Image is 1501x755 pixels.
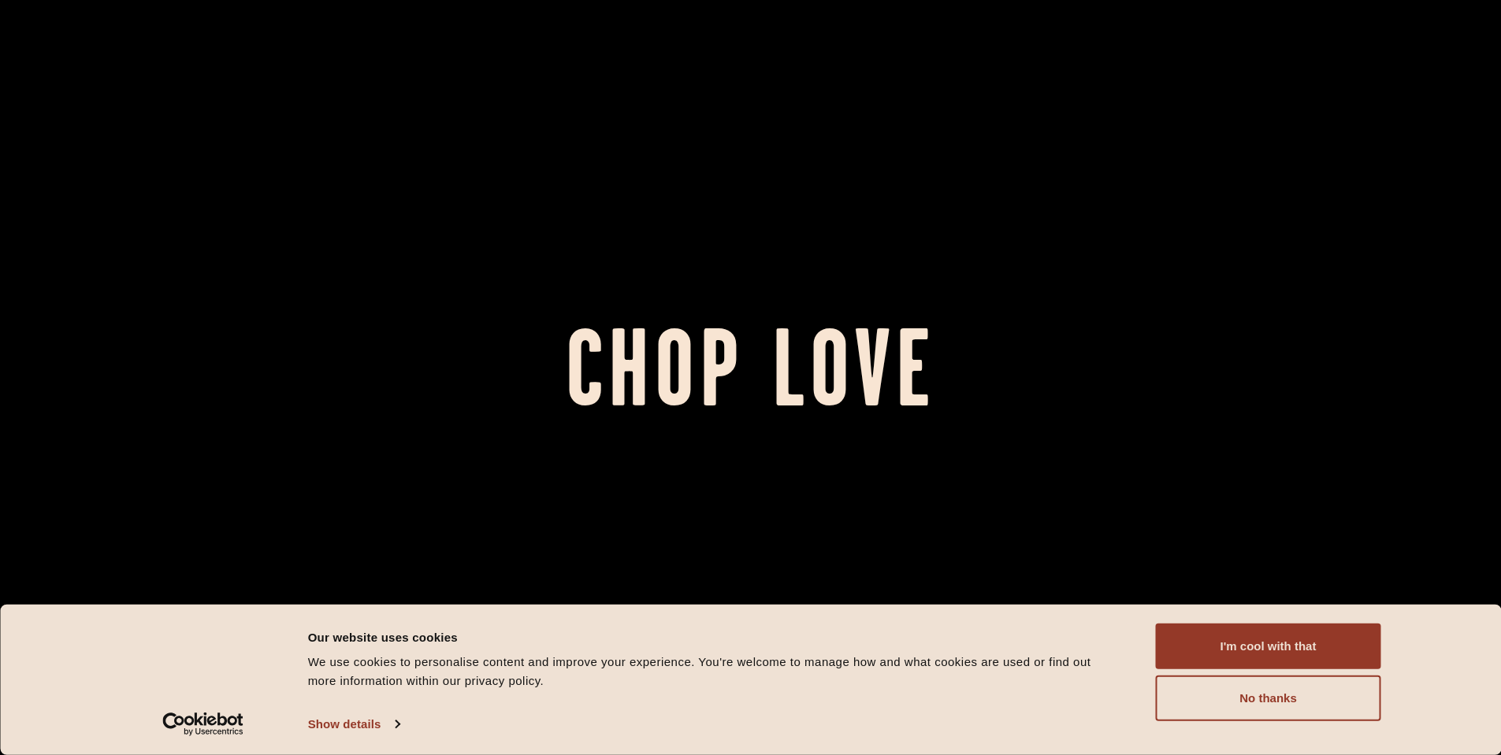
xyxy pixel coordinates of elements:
[1156,624,1381,669] button: I'm cool with that
[308,653,1120,690] div: We use cookies to personalise content and improve your experience. You're welcome to manage how a...
[308,712,399,736] a: Show details
[1156,675,1381,721] button: No thanks
[134,712,272,736] a: Usercentrics Cookiebot - opens in a new window
[308,627,1120,646] div: Our website uses cookies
